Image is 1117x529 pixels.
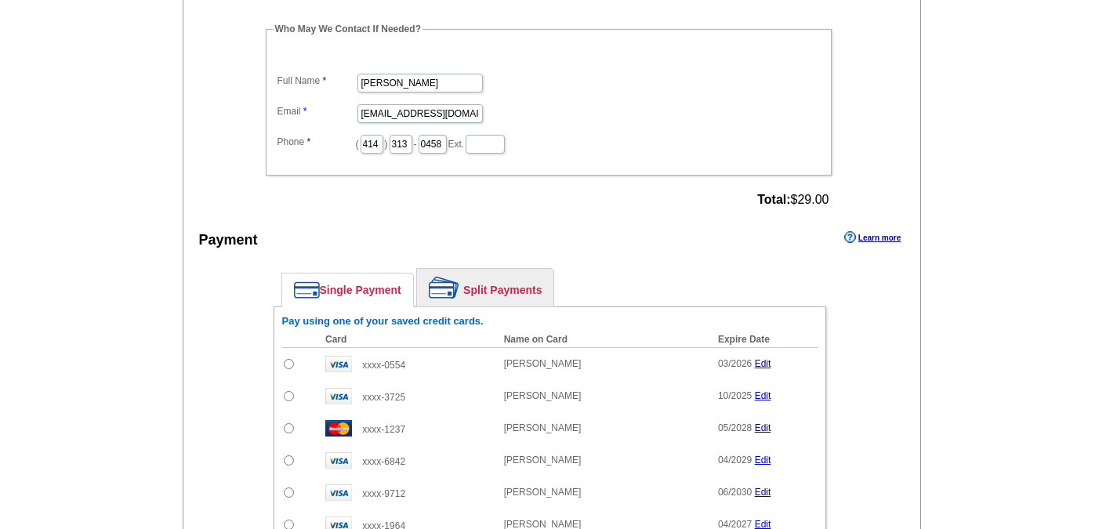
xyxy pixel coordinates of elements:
[755,358,771,369] a: Edit
[294,281,320,299] img: single-payment.png
[282,274,413,306] a: Single Payment
[504,487,582,498] span: [PERSON_NAME]
[274,131,824,155] dd: ( ) - Ext.
[417,269,553,306] a: Split Payments
[504,390,582,401] span: [PERSON_NAME]
[755,390,771,401] a: Edit
[504,455,582,466] span: [PERSON_NAME]
[710,332,818,348] th: Expire Date
[718,422,752,433] span: 05/2028
[803,165,1117,529] iframe: LiveChat chat widget
[199,230,258,251] div: Payment
[325,484,352,501] img: visa.gif
[362,360,405,371] span: xxxx-0554
[362,424,405,435] span: xxxx-1237
[325,420,352,437] img: mast.gif
[755,487,771,498] a: Edit
[282,315,818,328] h6: Pay using one of your saved credit cards.
[274,22,423,36] legend: Who May We Contact If Needed?
[504,422,582,433] span: [PERSON_NAME]
[718,358,752,369] span: 03/2026
[718,455,752,466] span: 04/2029
[755,422,771,433] a: Edit
[362,392,405,403] span: xxxx-3725
[362,456,405,467] span: xxxx-6842
[718,390,752,401] span: 10/2025
[277,74,356,88] label: Full Name
[504,358,582,369] span: [PERSON_NAME]
[755,455,771,466] a: Edit
[757,193,790,206] strong: Total:
[496,332,710,348] th: Name on Card
[429,277,459,299] img: split-payment.png
[757,193,829,207] span: $29.00
[277,104,356,118] label: Email
[325,356,352,372] img: visa.gif
[325,452,352,469] img: visa.gif
[325,388,352,404] img: visa.gif
[277,135,356,149] label: Phone
[718,487,752,498] span: 06/2030
[362,488,405,499] span: xxxx-9712
[317,332,496,348] th: Card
